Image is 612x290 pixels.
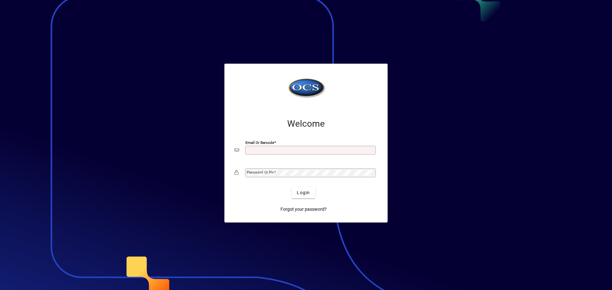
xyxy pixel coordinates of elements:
h2: Welcome [235,118,377,129]
span: Login [297,189,310,196]
mat-label: Password or Pin [247,170,274,174]
span: Forgot your password? [280,206,327,213]
a: Forgot your password? [278,203,329,215]
mat-label: Email or Barcode [245,140,274,145]
button: Login [292,187,315,198]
